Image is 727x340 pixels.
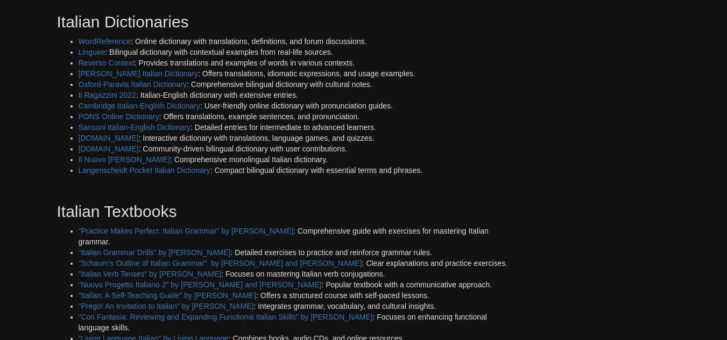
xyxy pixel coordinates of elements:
[79,90,513,100] li: : Italian-English dictionary with extensive entries.
[79,122,513,133] li: : Detailed entries for intermediate to advanced learners.
[79,37,131,46] a: WordReference
[79,123,191,132] a: Sansoni Italian-English Dictionary
[79,290,513,301] li: : Offers a structured course with self-paced lessons.
[57,13,513,31] h2: Italian Dictionaries
[79,48,105,56] a: Linguee
[79,291,257,300] a: "Italian: A Self-Teaching Guide" by [PERSON_NAME]
[79,80,187,89] a: Oxford-Paravia Italian Dictionary
[79,134,139,142] a: [DOMAIN_NAME]
[79,91,136,99] a: Il Ragazzini 2022
[79,166,210,175] a: Langenscheidt Pocket Italian Dictionary
[79,258,513,269] li: : Clear explanations and practice exercises.
[79,68,513,79] li: : Offers translations, idiomatic expressions, and usage examples.
[79,270,222,278] a: "Italian Verb Tenses" by [PERSON_NAME]
[79,111,513,122] li: : Offers translations, example sentences, and pronunciation.
[79,279,513,290] li: : Popular textbook with a communicative approach.
[79,102,200,110] a: Cambridge Italian-English Dictionary
[79,302,254,310] a: "Prego! An Invitation to Italian" by [PERSON_NAME]
[79,79,513,90] li: : Comprehensive bilingual dictionary with cultural notes.
[79,143,513,154] li: : Community-driven bilingual dictionary with user contributions.
[79,112,159,121] a: PONS Online Dictionary
[79,248,231,257] a: "Italian Grammar Drills" by [PERSON_NAME]
[79,227,294,235] a: "Practice Makes Perfect: Italian Grammar" by [PERSON_NAME]
[79,259,362,267] a: "Schaum's Outline of Italian Grammar" by [PERSON_NAME] and [PERSON_NAME]
[79,155,170,164] a: Il Nuovo [PERSON_NAME]
[79,57,513,68] li: : Provides translations and examples of words in various contexts.
[79,165,513,176] li: : Compact bilingual dictionary with essential terms and phrases.
[79,36,513,47] li: : Online dictionary with translations, definitions, and forum discussions.
[79,69,199,78] a: [PERSON_NAME] Italian Dictionary
[79,154,513,165] li: : Comprehensive monolingual Italian dictionary.
[79,100,513,111] li: : User-friendly online dictionary with pronunciation guides.
[79,47,513,57] li: : Bilingual dictionary with contextual examples from real-life sources.
[79,269,513,279] li: : Focuses on mastering Italian verb conjugations.
[57,202,513,220] h2: Italian Textbooks
[79,59,135,67] a: Reverso Context
[79,247,513,258] li: : Detailed exercises to practice and reinforce grammar rules.
[79,226,513,247] li: : Comprehensive guide with exercises for mastering Italian grammar.
[79,301,513,312] li: : Integrates grammar, vocabulary, and cultural insights.
[79,144,139,153] a: [DOMAIN_NAME]
[79,313,373,321] a: "Con Fantasia: Reviewing and Expanding Functional Italian Skills" by [PERSON_NAME]
[79,312,513,333] li: : Focuses on enhancing functional language skills.
[79,280,322,289] a: "Nuovo Progetto Italiano 2" by [PERSON_NAME] and [PERSON_NAME]
[79,133,513,143] li: : Interactive dictionary with translations, language games, and quizzes.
